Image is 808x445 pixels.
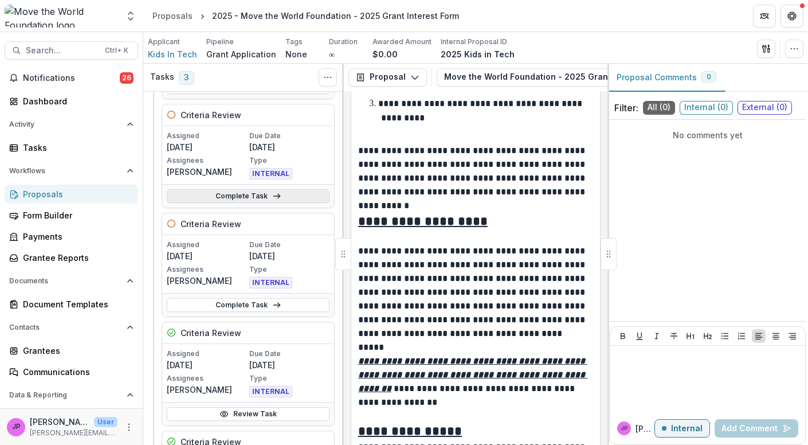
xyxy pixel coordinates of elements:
[616,329,630,343] button: Bold
[23,142,129,154] div: Tasks
[179,71,194,85] span: 3
[5,5,118,28] img: Move the World Foundation logo
[249,277,292,288] span: INTERNAL
[148,37,180,47] p: Applicant
[621,426,627,431] div: Jill Pappas
[148,48,197,60] span: Kids In Tech
[329,37,358,47] p: Duration
[181,109,241,121] h5: Criteria Review
[167,141,247,153] p: [DATE]
[285,48,307,60] p: None
[5,206,138,225] a: Form Builder
[152,10,193,22] div: Proposals
[206,48,276,60] p: Grant Application
[26,46,98,56] span: Search...
[167,189,330,203] a: Complete Task
[249,240,330,250] p: Due Date
[735,329,748,343] button: Ordered List
[684,329,697,343] button: Heading 1
[181,218,241,230] h5: Criteria Review
[23,95,129,107] div: Dashboard
[249,373,330,384] p: Type
[9,323,122,331] span: Contacts
[5,272,138,290] button: Open Documents
[167,131,247,141] p: Assigned
[23,345,129,357] div: Grantees
[30,428,117,438] p: [PERSON_NAME][EMAIL_ADDRESS][DOMAIN_NAME]
[249,141,330,153] p: [DATE]
[633,329,646,343] button: Underline
[167,275,247,287] p: [PERSON_NAME]
[167,250,247,262] p: [DATE]
[167,240,247,250] p: Assigned
[614,101,638,115] p: Filter:
[249,386,292,397] span: INTERNAL
[148,7,197,24] a: Proposals
[285,37,303,47] p: Tags
[5,386,138,404] button: Open Data & Reporting
[212,10,459,22] div: 2025 - Move the World Foundation - 2025 Grant Interest Form
[643,101,675,115] span: All ( 0 )
[9,277,122,285] span: Documents
[753,5,776,28] button: Partners
[23,231,129,243] div: Payments
[167,264,247,275] p: Assignees
[441,48,515,60] p: 2025 Kids in Tech
[9,120,122,128] span: Activity
[30,416,89,428] p: [PERSON_NAME]
[769,329,783,343] button: Align Center
[5,41,138,60] button: Search...
[5,69,138,87] button: Notifications26
[249,250,330,262] p: [DATE]
[718,329,732,343] button: Bullet List
[9,391,122,399] span: Data & Reporting
[206,37,234,47] p: Pipeline
[120,72,134,84] span: 26
[786,329,799,343] button: Align Right
[636,423,654,435] p: [PERSON_NAME]
[671,424,703,434] p: Internal
[103,44,131,57] div: Ctrl + K
[607,64,725,92] button: Proposal Comments
[23,252,129,264] div: Grantee Reports
[437,68,702,87] button: Move the World Foundation - 2025 Grant Interest Form
[23,73,120,83] span: Notifications
[5,92,138,111] a: Dashboard
[123,5,139,28] button: Open entity switcher
[167,166,247,178] p: [PERSON_NAME]
[5,318,138,337] button: Open Contacts
[667,329,681,343] button: Strike
[715,419,798,438] button: Add Comment
[249,131,330,141] p: Due Date
[12,423,21,431] div: Jill Pappas
[5,185,138,204] a: Proposals
[167,373,247,384] p: Assignees
[5,138,138,157] a: Tasks
[5,362,138,381] a: Communications
[23,298,129,310] div: Document Templates
[752,329,766,343] button: Align Left
[348,68,427,87] button: Proposal
[372,37,432,47] p: Awarded Amount
[5,248,138,267] a: Grantee Reports
[167,384,247,396] p: [PERSON_NAME]
[654,419,710,438] button: Internal
[249,349,330,359] p: Due Date
[701,329,715,343] button: Heading 2
[5,227,138,246] a: Payments
[9,167,122,175] span: Workflows
[680,101,733,115] span: Internal ( 0 )
[249,155,330,166] p: Type
[122,420,136,434] button: More
[167,407,330,421] a: Review Task
[249,168,292,179] span: INTERNAL
[738,101,792,115] span: External ( 0 )
[319,68,337,87] button: Toggle View Cancelled Tasks
[23,366,129,378] div: Communications
[780,5,803,28] button: Get Help
[5,115,138,134] button: Open Activity
[167,349,247,359] p: Assigned
[614,129,801,141] p: No comments yet
[707,73,711,81] span: 0
[167,298,330,312] a: Complete Task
